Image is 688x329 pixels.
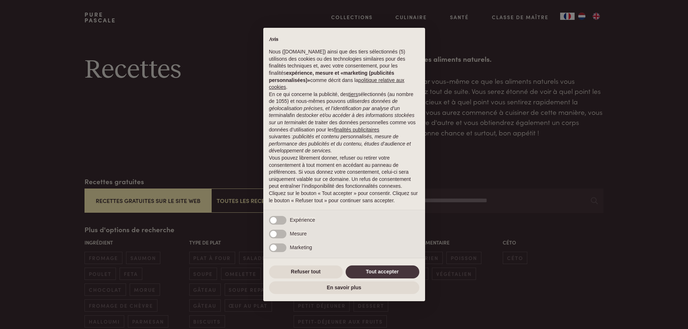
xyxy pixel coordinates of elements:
[269,155,419,190] p: Vous pouvez librement donner, refuser ou retirer votre consentement à tout moment en accédant au ...
[269,36,419,43] h2: Avis
[269,265,343,278] button: Refuser tout
[269,48,419,91] p: Nous ([DOMAIN_NAME]) ainsi que des tiers sélectionnés (5) utilisons des cookies ou des technologi...
[269,112,415,125] em: stocker et/ou accéder à des informations stockées sur un terminal
[290,217,315,223] span: Expérience
[346,265,419,278] button: Tout accepter
[349,91,358,98] button: tiers
[269,281,419,294] button: En savoir plus
[290,244,312,250] span: Marketing
[269,190,419,204] p: Cliquez sur le bouton « Tout accepter » pour consentir. Cliquez sur le bouton « Refuser tout » po...
[269,134,411,153] em: publicités et contenu personnalisés, mesure de performance des publicités et du contenu, études d...
[269,98,400,118] em: des données de géolocalisation précises, et l’identification par analyse d’un terminal
[269,70,394,83] strong: expérience, mesure et «marketing (publicités personnalisées)»
[269,91,419,155] p: En ce qui concerne la publicité, des sélectionnés (au nombre de 1055) et nous-mêmes pouvons utili...
[334,126,379,134] button: finalités publicitaires
[290,231,307,237] span: Mesure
